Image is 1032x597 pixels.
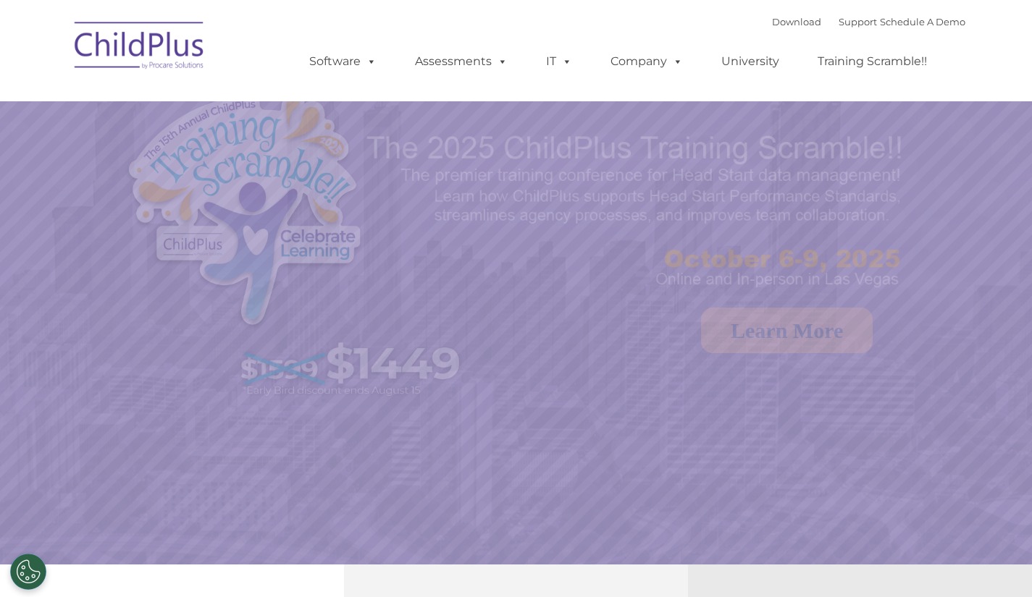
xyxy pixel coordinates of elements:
a: Assessments [400,47,522,76]
a: Company [596,47,697,76]
a: Learn More [701,308,873,353]
button: Cookies Settings [10,554,46,590]
a: IT [532,47,587,76]
a: University [707,47,794,76]
img: ChildPlus by Procare Solutions [67,12,212,84]
a: Software [295,47,391,76]
font: | [772,16,965,27]
a: Download [772,16,821,27]
a: Schedule A Demo [880,16,965,27]
a: Training Scramble!! [803,47,941,76]
a: Support [839,16,877,27]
